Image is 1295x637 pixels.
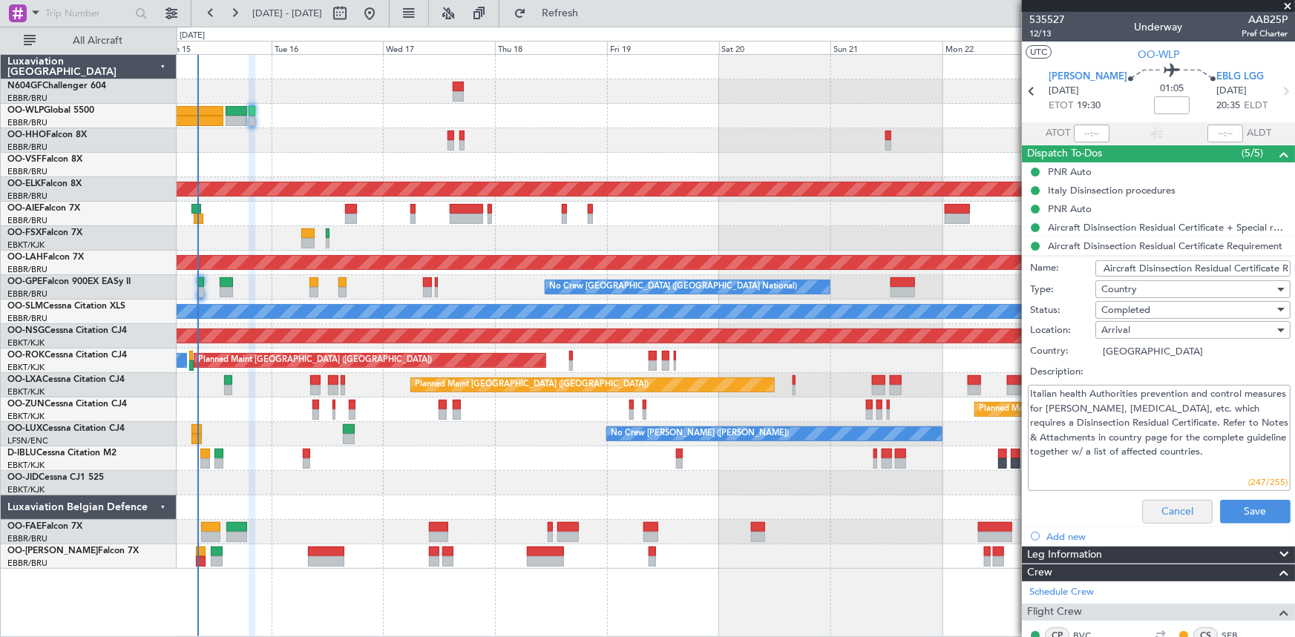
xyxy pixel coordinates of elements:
a: EBKT/KJK [7,240,45,251]
span: Pref Charter [1242,27,1288,40]
span: Country [1101,283,1137,296]
button: Cancel [1142,500,1213,524]
span: D-IBLU [7,449,36,458]
a: EBKT/KJK [7,362,45,373]
input: Trip Number [45,2,131,24]
button: Save [1220,500,1291,524]
a: OO-VSFFalcon 8X [7,155,82,164]
span: OO-[PERSON_NAME] [7,547,98,555]
a: OO-NSGCessna Citation CJ4 [7,326,127,335]
a: OO-AIEFalcon 7X [7,204,80,213]
span: [DATE] [1049,84,1079,99]
a: OO-HHOFalcon 8X [7,131,87,139]
a: EBKT/KJK [7,411,45,422]
span: ETOT [1049,99,1073,113]
a: OO-SLMCessna Citation XLS [7,302,125,311]
button: UTC [1026,45,1052,59]
a: EBBR/BRU [7,142,47,153]
span: 19:30 [1077,99,1101,113]
span: ALDT [1247,126,1271,141]
span: OO-LXA [7,375,42,384]
a: OO-FAEFalcon 7X [7,522,82,531]
div: Thu 18 [495,41,607,54]
div: No Crew [GEOGRAPHIC_DATA] ([GEOGRAPHIC_DATA] National) [549,276,798,298]
span: Leg Information [1027,547,1102,564]
a: EBBR/BRU [7,264,47,275]
div: Wed 17 [383,41,495,54]
div: Underway [1135,20,1183,36]
span: OO-ZUN [7,400,45,409]
a: D-IBLUCessna Citation M2 [7,449,117,458]
span: OO-FAE [7,522,42,531]
a: OO-ROKCessna Citation CJ4 [7,351,127,360]
a: LFSN/ENC [7,435,48,446]
span: ATOT [1046,126,1070,141]
div: Aircraft Disinsection Residual Certificate + Special request [1048,221,1288,234]
label: Location: [1030,323,1095,338]
span: OO-LUX [7,424,42,433]
span: OO-SLM [7,302,43,311]
a: EBBR/BRU [7,93,47,104]
span: [PERSON_NAME] [1049,70,1127,85]
a: OO-LAHFalcon 7X [7,253,84,262]
div: PNR Auto [1048,202,1092,215]
span: [DATE] - [DATE] [252,7,322,20]
a: OO-LXACessna Citation CJ4 [7,375,125,384]
span: OO-WLP [1138,47,1179,62]
a: EBBR/BRU [7,288,47,300]
span: OO-VSF [7,155,42,164]
div: Planned Maint [GEOGRAPHIC_DATA] ([GEOGRAPHIC_DATA]) [198,349,432,372]
span: Flight Crew [1027,604,1082,621]
span: EBLG LGG [1216,70,1264,85]
a: EBKT/KJK [7,386,45,397]
span: Refresh [529,8,591,19]
a: EBKT/KJK [7,337,45,349]
a: EBBR/BRU [7,215,47,226]
button: Refresh [507,1,596,25]
span: Completed [1101,303,1150,317]
span: [DATE] [1216,84,1247,99]
span: (5/5) [1242,145,1263,161]
a: EBBR/BRU [7,533,47,544]
span: OO-WLP [7,106,44,115]
span: 535527 [1029,12,1065,27]
a: EBBR/BRU [7,117,47,128]
div: No Crew [PERSON_NAME] ([PERSON_NAME]) [611,423,789,445]
a: EBBR/BRU [7,313,47,324]
a: N604GFChallenger 604 [7,82,106,90]
button: All Aircraft [16,29,161,53]
a: EBBR/BRU [7,191,47,202]
span: OO-JID [7,473,39,482]
span: Crew [1027,564,1052,581]
span: 12/13 [1029,27,1065,40]
a: EBKT/KJK [7,484,45,495]
div: Planned Maint Kortrijk-[GEOGRAPHIC_DATA] [979,398,1152,420]
div: (247/255) [1248,475,1288,489]
span: OO-GPE [7,277,42,286]
a: OO-JIDCessna CJ1 525 [7,473,104,482]
div: Tue 16 [272,41,384,54]
span: Arrival [1101,323,1130,337]
label: Type: [1030,283,1095,297]
a: OO-WLPGlobal 5500 [7,106,94,115]
div: Sat 20 [719,41,831,54]
input: --:-- [1074,125,1109,142]
span: OO-ELK [7,179,41,188]
label: Status: [1030,303,1095,318]
span: OO-NSG [7,326,45,335]
div: Sun 21 [830,41,942,54]
span: OO-FSX [7,228,42,237]
span: All Aircraft [39,36,157,46]
a: OO-LUXCessna Citation CJ4 [7,424,125,433]
span: OO-AIE [7,204,39,213]
span: N604GF [7,82,42,90]
span: ELDT [1244,99,1268,113]
a: OO-FSXFalcon 7X [7,228,82,237]
span: OO-HHO [7,131,46,139]
span: 20:35 [1216,99,1240,113]
span: OO-LAH [7,253,43,262]
div: Fri 19 [607,41,719,54]
a: EBBR/BRU [7,166,47,177]
label: Country: [1030,344,1095,359]
span: AAB25P [1242,12,1288,27]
